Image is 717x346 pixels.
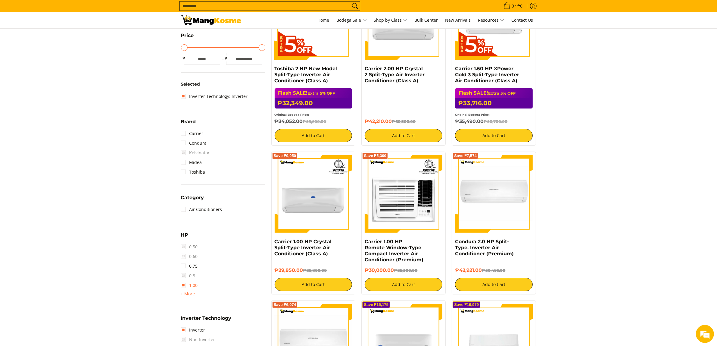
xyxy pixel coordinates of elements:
small: Original Bodega Price: [455,113,490,116]
h6: ₱42,210.00 [365,118,442,124]
h6: ₱42,921.00 [455,267,533,273]
h6: ₱32,349.00 [275,98,352,109]
a: Condura 2.0 HP Split-Type, Inverter Air Conditioner (Premium) [455,239,514,256]
h6: ₱29,850.00 [275,267,352,273]
h6: ₱33,716.00 [455,98,533,109]
a: Carrier [181,129,204,138]
a: 0.75 [181,261,198,271]
div: Minimize live chat window [99,3,113,17]
summary: Open [181,33,194,42]
del: ₱59,600.00 [303,119,326,124]
a: Shop by Class [371,12,410,28]
span: Save ₱9,950 [274,154,296,158]
span: Resources [478,17,504,24]
summary: Open [181,290,195,297]
a: Carrier 1.50 HP XPower Gold 3 Split-Type Inverter Air Conditioner (Class A) [455,66,519,83]
button: Add to Cart [365,278,442,291]
summary: Open [181,119,196,129]
del: ₱60,300.00 [392,119,416,124]
span: ₱ [223,55,229,61]
span: Brand [181,119,196,124]
h6: ₱35,490.00 [455,118,533,124]
del: ₱50,495.00 [482,268,505,273]
div: Chat with us now [31,34,101,42]
span: Bodega Sale [337,17,367,24]
nav: Main Menu [247,12,536,28]
a: Air Conditioners [181,205,222,214]
a: Carrier 2.00 HP Crystal 2 Split-Type Air Inverter Conditioner (Class A) [365,66,425,83]
span: • [502,3,525,9]
span: Save ₱15,175 [364,303,388,307]
del: ₱50,700.00 [484,119,507,124]
a: Resources [475,12,507,28]
h6: ₱34,052.00 [275,118,352,124]
span: Save ₱7,574 [454,154,477,158]
span: ₱ [181,55,187,61]
span: 0.8 [181,271,195,281]
h6: ₱30,000.00 [365,267,442,273]
a: Toshiba 2 HP New Model Split-Type Inverter Air Conditioner (Class A) [275,66,337,83]
span: Save ₱19,979 [454,303,479,307]
span: Non-Inverter [181,335,215,344]
span: + More [181,291,195,296]
span: Home [318,17,329,23]
span: 0.50 [181,242,198,252]
a: Inverter Technology: Inverter [181,92,248,101]
textarea: Type your message and hit 'Enter' [3,165,115,186]
span: 0.60 [181,252,198,261]
del: ₱39,800.00 [303,268,327,273]
button: Search [350,2,360,11]
a: New Arrivals [442,12,474,28]
a: Inverter [181,325,205,335]
span: Category [181,195,204,200]
a: Midea [181,158,202,167]
span: 0 [511,4,515,8]
summary: Open [181,195,204,205]
a: Contact Us [509,12,536,28]
img: condura-split-type-inverter-air-conditioner-class-b-full-view-mang-kosme [455,155,533,233]
span: Shop by Class [374,17,407,24]
span: Contact Us [512,17,533,23]
a: Bodega Sale [334,12,370,28]
del: ₱35,300.00 [394,268,417,273]
span: New Arrivals [445,17,471,23]
img: Carrier 1.00 HP Remote Window-Type Compact Inverter Air Conditioner (Premium) [365,155,442,233]
span: Save ₱5,300 [364,154,386,158]
summary: Open [181,316,232,325]
a: Carrier 1.00 HP Remote Window-Type Compact Inverter Air Conditioner (Premium) [365,239,423,263]
img: Carrier 1.00 HP Crystal Split-Type Inverter Air Conditioner (Class A) [275,155,352,233]
span: We're online! [35,76,83,137]
h6: Selected [181,82,265,87]
img: Bodega Sale Aircon l Mang Kosme: Home Appliances Warehouse Sale [181,15,241,25]
span: HP [181,233,189,237]
a: Home [315,12,332,28]
a: Carrier 1.00 HP Crystal Split-Type Inverter Air Conditioner (Class A) [275,239,332,256]
button: Add to Cart [455,129,533,142]
summary: Open [181,233,189,242]
button: Add to Cart [455,278,533,291]
span: Save ₱6,074 [274,303,296,307]
a: 1.00 [181,281,198,290]
a: Toshiba [181,167,205,177]
span: Inverter Technology [181,316,232,321]
button: Add to Cart [365,129,442,142]
span: Price [181,33,194,38]
a: Condura [181,138,207,148]
button: Add to Cart [275,129,352,142]
button: Add to Cart [275,278,352,291]
span: Bulk Center [415,17,438,23]
a: Bulk Center [412,12,441,28]
span: Kelvinator [181,148,210,158]
small: Original Bodega Price: [275,113,309,116]
span: ₱0 [517,4,524,8]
